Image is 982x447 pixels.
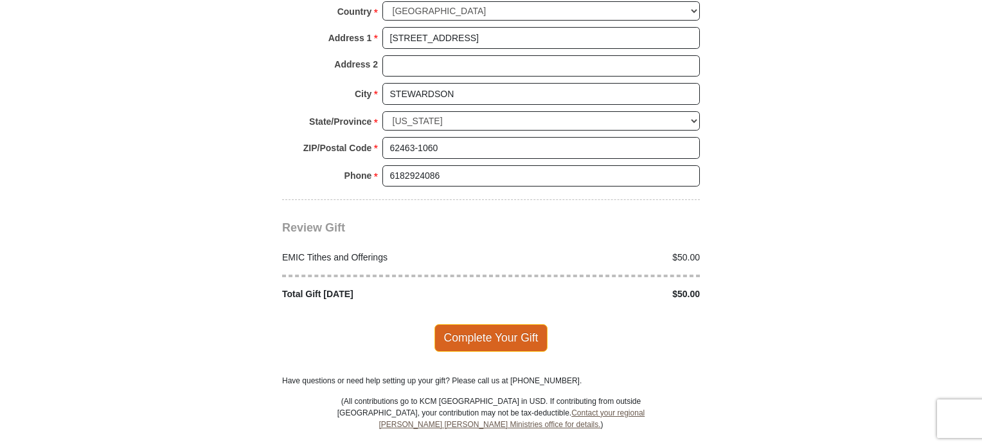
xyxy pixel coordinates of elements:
div: $50.00 [491,287,707,301]
strong: Phone [344,167,372,185]
strong: ZIP/Postal Code [303,139,372,157]
strong: Address 1 [328,29,372,47]
strong: Country [337,3,372,21]
p: Have questions or need help setting up your gift? Please call us at [PHONE_NUMBER]. [282,375,700,387]
div: $50.00 [491,251,707,264]
div: EMIC Tithes and Offerings [276,251,492,264]
span: Complete Your Gift [434,324,548,351]
strong: State/Province [309,113,371,131]
strong: Address 2 [334,55,378,73]
div: Total Gift [DATE] [276,287,492,301]
strong: City [355,85,371,103]
a: Contact your regional [PERSON_NAME] [PERSON_NAME] Ministries office for details. [379,408,645,429]
span: Review Gift [282,221,345,234]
